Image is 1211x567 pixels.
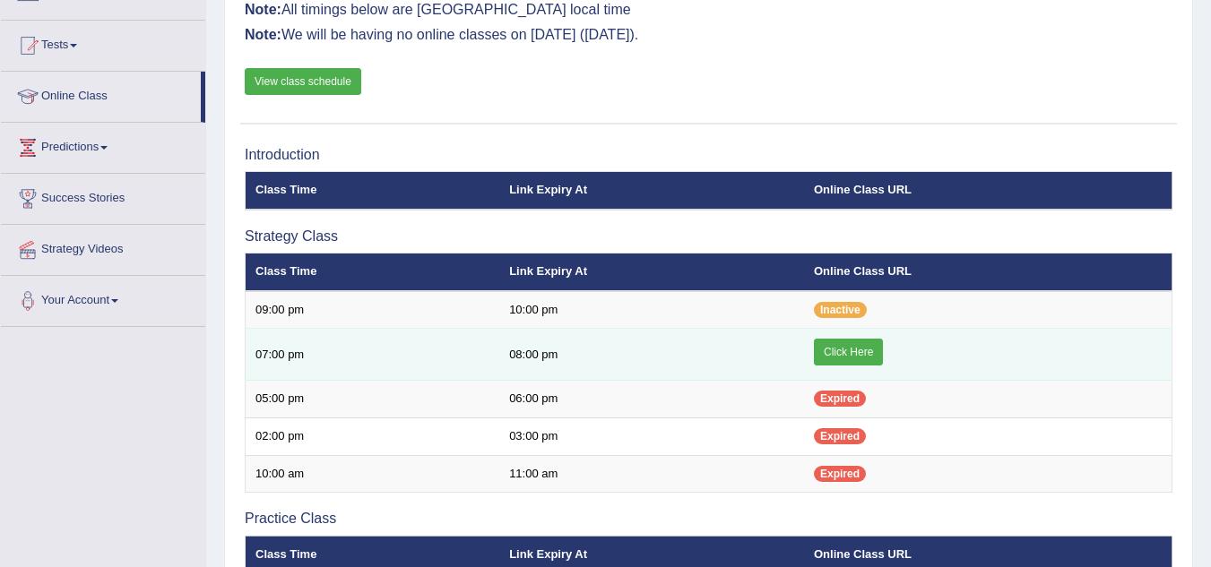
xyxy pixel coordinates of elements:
a: Tests [1,21,205,65]
a: Predictions [1,123,205,168]
td: 10:00 pm [499,291,804,329]
b: Note: [245,2,281,17]
a: Your Account [1,276,205,321]
h3: Introduction [245,147,1172,163]
span: Inactive [814,302,867,318]
b: Note: [245,27,281,42]
th: Link Expiry At [499,172,804,210]
h3: We will be having no online classes on [DATE] ([DATE]). [245,27,1172,43]
th: Class Time [246,172,500,210]
a: View class schedule [245,68,361,95]
td: 03:00 pm [499,417,804,455]
td: 08:00 pm [499,329,804,381]
td: 11:00 am [499,455,804,493]
a: Success Stories [1,174,205,219]
h3: Strategy Class [245,228,1172,245]
td: 02:00 pm [246,417,500,455]
td: 10:00 am [246,455,500,493]
h3: All timings below are [GEOGRAPHIC_DATA] local time [245,2,1172,18]
th: Online Class URL [804,253,1172,291]
td: 09:00 pm [246,291,500,329]
th: Link Expiry At [499,253,804,291]
td: 07:00 pm [246,329,500,381]
td: 06:00 pm [499,381,804,418]
a: Online Class [1,72,201,116]
th: Class Time [246,253,500,291]
h3: Practice Class [245,511,1172,527]
span: Expired [814,391,866,407]
td: 05:00 pm [246,381,500,418]
span: Expired [814,466,866,482]
th: Online Class URL [804,172,1172,210]
a: Click Here [814,339,883,365]
a: Strategy Videos [1,225,205,270]
span: Expired [814,428,866,444]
